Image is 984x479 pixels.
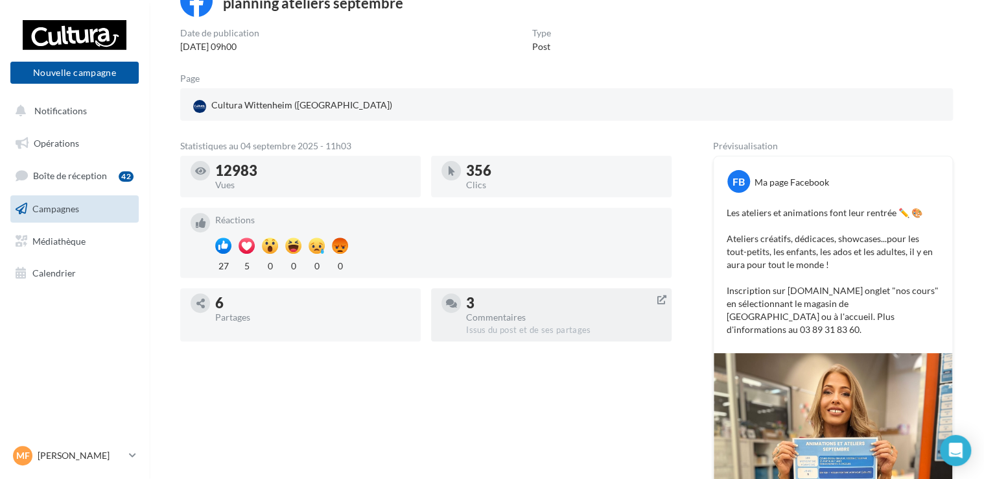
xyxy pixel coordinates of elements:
[309,257,325,273] div: 0
[332,257,348,273] div: 0
[532,29,551,38] div: Type
[215,164,410,178] div: 12983
[33,170,107,181] span: Boîte de réception
[32,235,86,246] span: Médiathèque
[180,141,672,151] div: Statistiques au 04 septembre 2025 - 11h03
[8,162,141,190] a: Boîte de réception42
[38,449,124,462] p: [PERSON_NAME]
[8,195,141,223] a: Campagnes
[466,180,661,190] div: Clics
[34,138,79,149] span: Opérations
[119,171,134,182] div: 42
[215,296,410,310] div: 6
[8,130,141,157] a: Opérations
[262,257,278,273] div: 0
[466,313,661,322] div: Commentaires
[8,97,136,125] button: Notifications
[215,313,410,322] div: Partages
[239,257,255,273] div: 5
[32,267,76,278] span: Calendrier
[215,215,661,225] div: Réactions
[8,228,141,255] a: Médiathèque
[755,176,829,189] div: Ma page Facebook
[10,62,139,84] button: Nouvelle campagne
[191,96,441,116] a: Cultura Wittenheim ([GEOGRAPHIC_DATA])
[466,164,661,178] div: 356
[285,257,301,273] div: 0
[180,29,259,38] div: Date de publication
[215,257,231,273] div: 27
[8,260,141,287] a: Calendrier
[32,203,79,214] span: Campagnes
[466,325,661,336] div: Issus du post et de ses partages
[940,435,971,466] div: Open Intercom Messenger
[180,40,259,53] div: [DATE] 09h00
[727,170,750,193] div: FB
[180,74,210,83] div: Page
[532,40,551,53] div: Post
[16,449,30,462] span: MF
[191,96,395,116] div: Cultura Wittenheim ([GEOGRAPHIC_DATA])
[34,105,87,116] span: Notifications
[713,141,953,151] div: Prévisualisation
[215,180,410,190] div: Vues
[727,206,939,336] p: Les ateliers et animations font leur rentrée ✏️ 🎨 Ateliers créatifs, dédicaces, showcases...pour ...
[10,443,139,468] a: MF [PERSON_NAME]
[466,296,661,310] div: 3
